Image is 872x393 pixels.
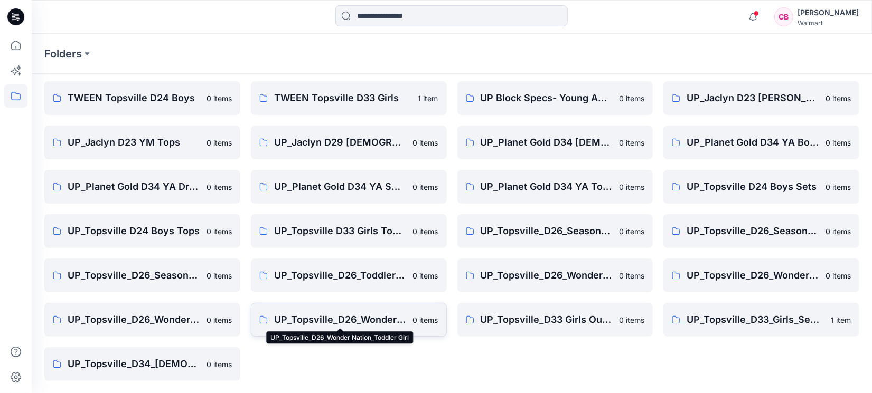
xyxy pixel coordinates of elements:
p: UP_Jaclyn D23 YM Tops [68,135,200,150]
p: UP_Topsville D24 Boys Tops [68,224,200,238]
p: 0 items [207,137,232,148]
a: TWEEN Topsville D33 Girls1 item [251,81,447,115]
p: UP_Planet Gold D34 YA Sweaters [274,179,407,194]
a: UP Block Specs- Young Adult0 items [457,81,653,115]
a: UP_Topsville_D26_Wonder Nation Baby Girl0 items [663,258,859,292]
p: 0 items [207,359,232,370]
p: 0 items [826,226,851,237]
a: UP_Topsville_D33 Girls Outerwear0 items [457,303,653,337]
a: UP_Topsville D33 Girls Tops & Bottoms0 items [251,214,447,248]
p: 1 item [831,314,851,325]
p: 0 items [619,226,644,237]
a: UP_Planet Gold D34 YA Tops0 items [457,170,653,204]
p: 0 items [207,314,232,325]
p: UP_Jaclyn D23 [PERSON_NAME] [687,91,819,106]
a: UP_Planet Gold D34 YA Dresses, Sets, and Rompers0 items [44,170,240,204]
p: 0 items [207,93,232,104]
p: TWEEN Topsville D24 Boys [68,91,200,106]
p: 0 items [413,137,438,148]
p: UP_Topsville_D33_Girls_Seasonal Events [687,312,824,327]
p: UP_Planet Gold D34 [DEMOGRAPHIC_DATA] Plus Bottoms [481,135,613,150]
p: UP_Jaclyn D29 [DEMOGRAPHIC_DATA] Sleep [274,135,407,150]
p: 1 item [418,93,438,104]
p: UP_Topsville_D26_Seasonal Events_Baby Boy [481,224,613,238]
p: 0 items [619,93,644,104]
p: 0 items [826,93,851,104]
p: UP_Topsville_D34_[DEMOGRAPHIC_DATA] Outerwear [68,357,200,371]
a: UP_Topsville_D33_Girls_Seasonal Events1 item [663,303,859,337]
a: UP_Topsville_D26_Seasonal Events_Baby Boy0 items [457,214,653,248]
p: UP_Topsville_D26_Wonder Nation Baby Boy [481,268,613,283]
a: UP_Topsville_D26_Wonder Nation_Toddler Girl0 items [251,303,447,337]
a: UP_Planet Gold D34 YA Bottoms0 items [663,126,859,159]
p: 0 items [619,181,644,193]
p: UP_Planet Gold D34 YA Dresses, Sets, and Rompers [68,179,200,194]
a: UP_Jaclyn D29 [DEMOGRAPHIC_DATA] Sleep0 items [251,126,447,159]
p: UP_Planet Gold D34 YA Tops [481,179,613,194]
div: [PERSON_NAME] [798,6,859,19]
a: UP_Topsville_D26_Seasonal Events_Baby Girl0 items [663,214,859,248]
p: 0 items [413,314,438,325]
p: 0 items [413,181,438,193]
p: TWEEN Topsville D33 Girls [274,91,412,106]
p: UP_Topsville_D26_Toddler Boy_Seasonal Events [274,268,407,283]
a: UP_Topsville D24 Boys Sets0 items [663,170,859,204]
a: UP_Topsville_D34_[DEMOGRAPHIC_DATA] Outerwear0 items [44,347,240,381]
a: UP_Topsville_D26_Wonder Nation_Toddler Boy0 items [44,303,240,337]
p: UP_Topsville D24 Boys Sets [687,179,819,194]
p: UP_Topsville_D26_Wonder Nation_Toddler Boy [68,312,200,327]
p: UP_Topsville_D26_Seasonal Events_Baby Girl [687,224,819,238]
p: UP_Topsville_D33 Girls Outerwear [481,312,613,327]
div: CB [774,7,793,26]
a: TWEEN Topsville D24 Boys0 items [44,81,240,115]
p: UP Block Specs- Young Adult [481,91,613,106]
a: UP_Topsville_D26_Wonder Nation Baby Boy0 items [457,258,653,292]
p: 0 items [826,181,851,193]
a: UP_Planet Gold D34 [DEMOGRAPHIC_DATA] Plus Bottoms0 items [457,126,653,159]
p: 0 items [207,270,232,281]
p: 0 items [619,314,644,325]
p: 0 items [826,270,851,281]
a: UP_Jaclyn D23 YM Tops0 items [44,126,240,159]
p: UP_Planet Gold D34 YA Bottoms [687,135,819,150]
a: UP_Topsville_D26_Seasonal Events_Toddler Girl0 items [44,258,240,292]
a: UP_Topsville_D26_Toddler Boy_Seasonal Events0 items [251,258,447,292]
p: 0 items [413,226,438,237]
a: UP_Jaclyn D23 [PERSON_NAME]0 items [663,81,859,115]
p: UP_Topsville_D26_Seasonal Events_Toddler Girl [68,268,200,283]
p: UP_Topsville_D26_Wonder Nation_Toddler Girl [274,312,407,327]
p: 0 items [619,270,644,281]
p: 0 items [826,137,851,148]
a: Folders [44,46,82,61]
div: Walmart [798,19,859,27]
a: UP_Topsville D24 Boys Tops0 items [44,214,240,248]
p: UP_Topsville D33 Girls Tops & Bottoms [274,224,407,238]
a: UP_Planet Gold D34 YA Sweaters0 items [251,170,447,204]
p: 0 items [207,181,232,193]
p: 0 items [207,226,232,237]
p: 0 items [413,270,438,281]
p: UP_Topsville_D26_Wonder Nation Baby Girl [687,268,819,283]
p: 0 items [619,137,644,148]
